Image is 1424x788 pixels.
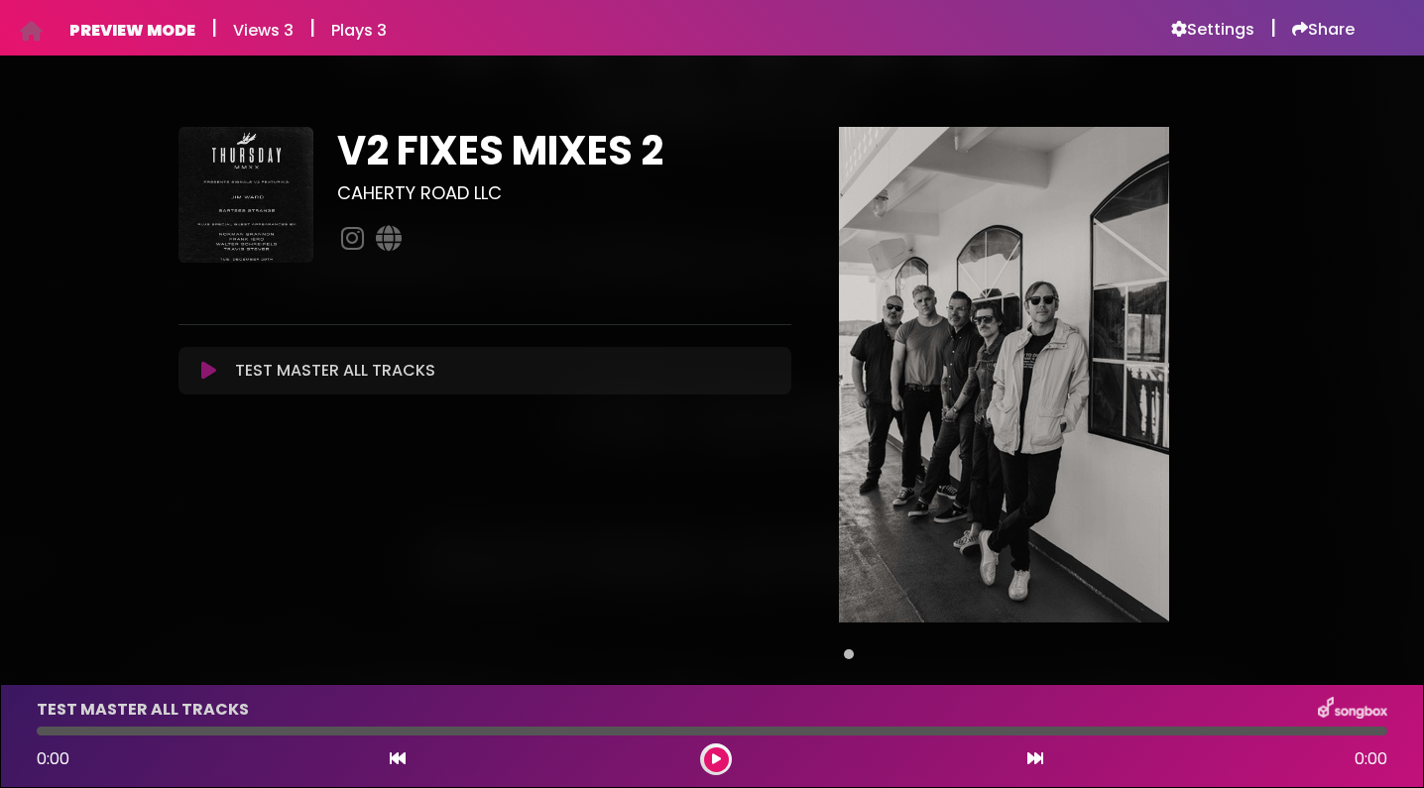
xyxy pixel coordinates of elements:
[1171,20,1254,40] a: Settings
[839,127,1169,622] img: Main Media
[337,127,790,174] h1: V2 FIXES MIXES 2
[1270,16,1276,40] h5: |
[69,21,195,40] h6: PREVIEW MODE
[337,182,790,204] h3: CAHERTY ROAD LLC
[233,21,294,40] h6: Views 3
[331,21,387,40] h6: Plays 3
[235,359,435,383] p: TEST MASTER ALL TRACKS
[211,16,217,40] h5: |
[309,16,315,40] h5: |
[178,127,313,262] img: yITuf5bASrq72CbKjrMo
[37,698,249,722] p: TEST MASTER ALL TRACKS
[1292,20,1355,40] a: Share
[1318,697,1387,723] img: songbox-logo-white.png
